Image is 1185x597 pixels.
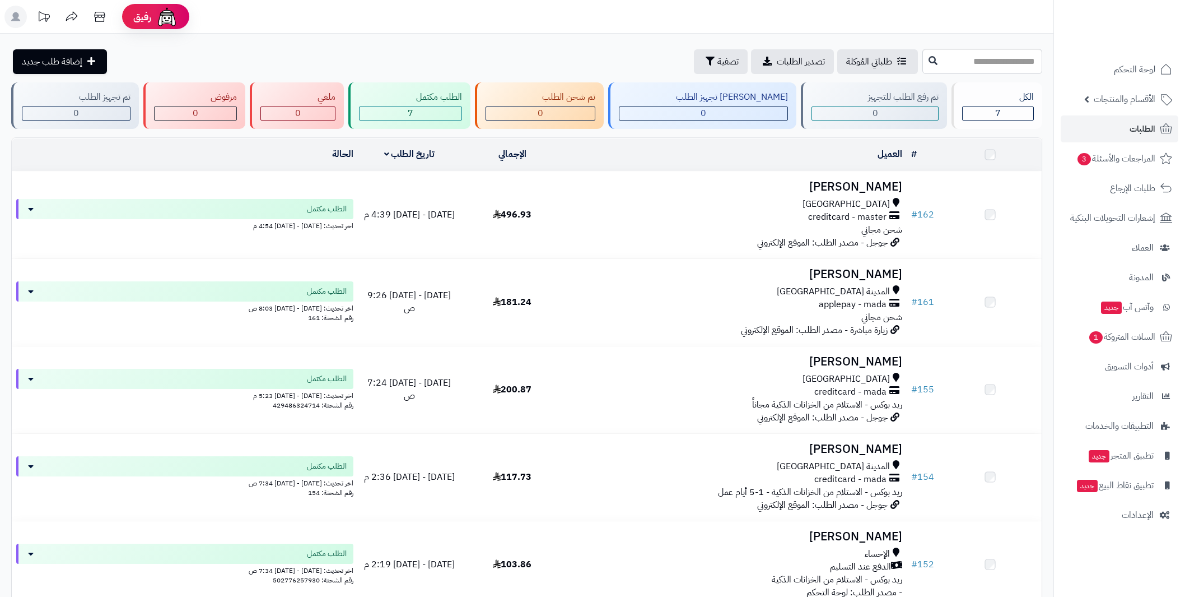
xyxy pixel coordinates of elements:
[307,286,347,297] span: الطلب مكتمل
[155,107,237,120] div: 0
[741,323,888,337] span: زيارة مباشرة - مصدر الطلب: الموقع الإلكتروني
[911,147,917,161] a: #
[16,476,353,488] div: اخر تحديث: [DATE] - [DATE] 7:34 ص
[1088,329,1155,345] span: السلات المتروكة
[717,55,739,68] span: تصفية
[346,82,473,129] a: الطلب مكتمل 7
[772,573,902,586] span: ريد بوكس - الاستلام من الخزانات الذكية
[364,470,455,484] span: [DATE] - [DATE] 2:36 م
[799,82,950,129] a: تم رفع الطلب للتجهيز 0
[308,488,353,498] span: رقم الشحنة: 154
[307,203,347,215] span: الطلب مكتمل
[133,10,151,24] span: رفيق
[757,236,888,249] span: جوجل - مصدر الطلب: الموقع الإلكتروني
[1061,175,1178,202] a: طلبات الإرجاع
[911,470,934,484] a: #154
[846,55,892,68] span: طلباتي المُوكلة
[803,373,890,386] span: [GEOGRAPHIC_DATA]
[1101,302,1122,314] span: جديد
[911,208,917,221] span: #
[22,91,130,104] div: تم تجهيز الطلب
[364,558,455,571] span: [DATE] - [DATE] 2:19 م
[16,564,353,576] div: اخر تحديث: [DATE] - [DATE] 7:34 ص
[1076,478,1154,493] span: تطبيق نقاط البيع
[360,107,461,120] div: 7
[307,461,347,472] span: الطلب مكتمل
[568,443,902,456] h3: [PERSON_NAME]
[367,289,451,315] span: [DATE] - [DATE] 9:26 ص
[830,561,891,573] span: الدفع عند التسليم
[493,208,531,221] span: 496.93
[498,147,526,161] a: الإجمالي
[568,181,902,193] h3: [PERSON_NAME]
[1061,56,1178,83] a: لوحة التحكم
[384,147,435,161] a: تاريخ الطلب
[878,147,902,161] a: العميل
[568,355,902,368] h3: [PERSON_NAME]
[1109,28,1174,52] img: logo-2.png
[1089,450,1109,462] span: جديد
[273,575,353,585] span: رقم الشحنة: 502776257930
[408,107,413,120] span: 7
[1077,480,1098,492] span: جديد
[1122,507,1154,523] span: الإعدادات
[1077,153,1091,165] span: 3
[9,82,141,129] a: تم تجهيز الطلب 0
[16,389,353,401] div: اخر تحديث: [DATE] - [DATE] 5:23 م
[1061,502,1178,529] a: الإعدادات
[260,91,335,104] div: ملغي
[1132,388,1154,404] span: التقارير
[911,295,917,309] span: #
[694,49,748,74] button: تصفية
[367,376,451,402] span: [DATE] - [DATE] 7:24 ص
[1070,210,1155,226] span: إشعارات التحويلات البنكية
[73,107,79,120] span: 0
[837,49,918,74] a: طلباتي المُوكلة
[814,386,887,399] span: creditcard - mada
[1061,145,1178,172] a: المراجعات والأسئلة3
[13,49,107,74] a: إضافة طلب جديد
[248,82,346,129] a: ملغي 0
[1105,359,1154,374] span: أدوات التسويق
[22,55,82,68] span: إضافة طلب جديد
[295,107,301,120] span: 0
[30,6,58,31] a: تحديثات المنصة
[273,400,353,410] span: رقم الشحنة: 429486324714
[1061,383,1178,410] a: التقارير
[486,107,595,120] div: 0
[701,107,706,120] span: 0
[364,208,455,221] span: [DATE] - [DATE] 4:39 م
[1076,151,1155,166] span: المراجعات والأسئلة
[865,548,890,561] span: الإحساء
[1130,121,1155,137] span: الطلبات
[861,311,902,324] span: شحن مجاني
[911,470,917,484] span: #
[962,91,1034,104] div: الكل
[777,285,890,298] span: المدينة [GEOGRAPHIC_DATA]
[193,107,198,120] span: 0
[473,82,607,129] a: تم شحن الطلب 0
[1061,294,1178,321] a: وآتس آبجديد
[307,373,347,385] span: الطلب مكتمل
[814,473,887,486] span: creditcard - mada
[1110,181,1155,196] span: طلبات الإرجاع
[1100,299,1154,315] span: وآتس آب
[911,383,917,396] span: #
[911,295,934,309] a: #161
[261,107,335,120] div: 0
[861,223,902,237] span: شحن مجاني
[1088,448,1154,464] span: تطبيق المتجر
[873,107,878,120] span: 0
[911,558,934,571] a: #152
[757,498,888,512] span: جوجل - مصدر الطلب: الموقع الإلكتروني
[619,107,787,120] div: 0
[777,55,825,68] span: تصدير الطلبات
[1061,264,1178,291] a: المدونة
[359,91,462,104] div: الطلب مكتمل
[911,383,934,396] a: #155
[141,82,248,129] a: مرفوض 0
[1094,91,1155,107] span: الأقسام والمنتجات
[1085,418,1154,434] span: التطبيقات والخدمات
[493,295,531,309] span: 181.24
[812,107,939,120] div: 0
